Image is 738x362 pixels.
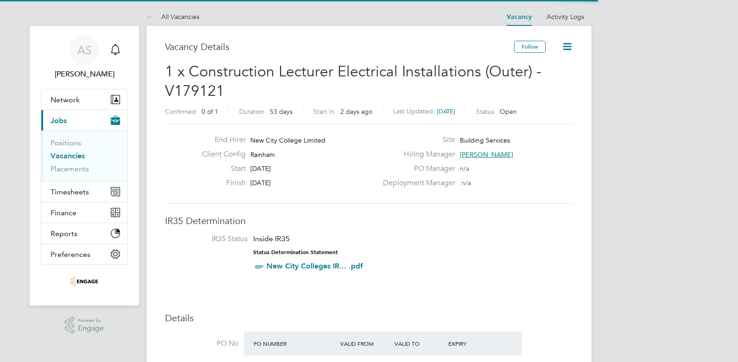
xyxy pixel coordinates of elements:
label: PO No [165,339,238,349]
span: Rainham [250,150,275,159]
span: Inside IR35 [253,234,290,243]
label: PO Manager [377,164,455,174]
div: Expiry [446,335,500,352]
span: 53 days [270,107,293,116]
a: Powered byEngage [65,317,104,334]
span: n/a [460,164,469,173]
span: Network [51,95,80,104]
button: Jobs [41,110,127,131]
nav: Main navigation [30,26,139,306]
button: Network [41,89,127,110]
span: 1 x Construction Lecturer Electrical Installations (Outer) - V179121 [165,62,541,100]
div: PO Number [251,335,338,352]
a: Activity Logs [547,12,584,21]
h3: Vacancy Details [165,41,514,53]
div: Valid From [338,335,392,352]
label: Confirmed [165,107,196,116]
span: Open [500,107,517,116]
label: End Hirer [195,135,246,145]
a: Go to home page [41,274,128,289]
label: Status [476,107,494,116]
span: 2 days ago [340,107,372,116]
span: n/a [462,179,471,187]
h3: Details [165,312,573,324]
label: Start In [313,107,335,116]
span: AS [77,44,91,56]
label: IR35 Status [174,234,248,244]
span: Engage [78,325,104,332]
span: [DATE] [250,164,271,173]
span: Powered by [78,317,104,325]
strong: Status Determination Statement [253,249,338,256]
span: [DATE] [250,179,271,187]
label: Site [377,135,455,145]
button: Preferences [41,244,127,264]
button: Follow [514,41,546,53]
a: Placements [51,164,89,173]
button: Finance [41,202,127,223]
a: All Vacancies [146,12,199,21]
button: Timesheets [41,181,127,202]
span: Building Services [460,136,510,144]
span: [PERSON_NAME] [460,150,513,159]
button: Reports [41,223,127,243]
label: Duration [239,107,264,116]
label: Hiring Manager [377,150,455,159]
span: 0 of 1 [202,107,218,116]
label: Deployment Manager [377,178,455,188]
span: Jobs [51,116,67,125]
label: Finish [195,178,246,188]
a: Vacancies [51,151,85,160]
div: Valid To [392,335,446,352]
img: omniapeople-logo-retina.png [70,274,98,289]
h3: IR35 Determination [165,215,573,227]
span: New City College Limited [250,136,325,144]
div: Jobs [41,131,127,181]
span: Finance [51,208,76,217]
span: [DATE] [437,107,455,115]
a: Vacancy [507,13,532,21]
span: Preferences [51,250,90,259]
span: Reports [51,229,77,238]
span: Timesheets [51,187,89,196]
label: Client Config [195,150,246,159]
a: New City Colleges IR... .pdf [267,262,363,270]
span: Amy Savva [41,69,128,80]
a: AS[PERSON_NAME] [41,35,128,80]
a: Positions [51,138,81,147]
label: Start [195,164,246,174]
label: Last Updated [393,107,433,115]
